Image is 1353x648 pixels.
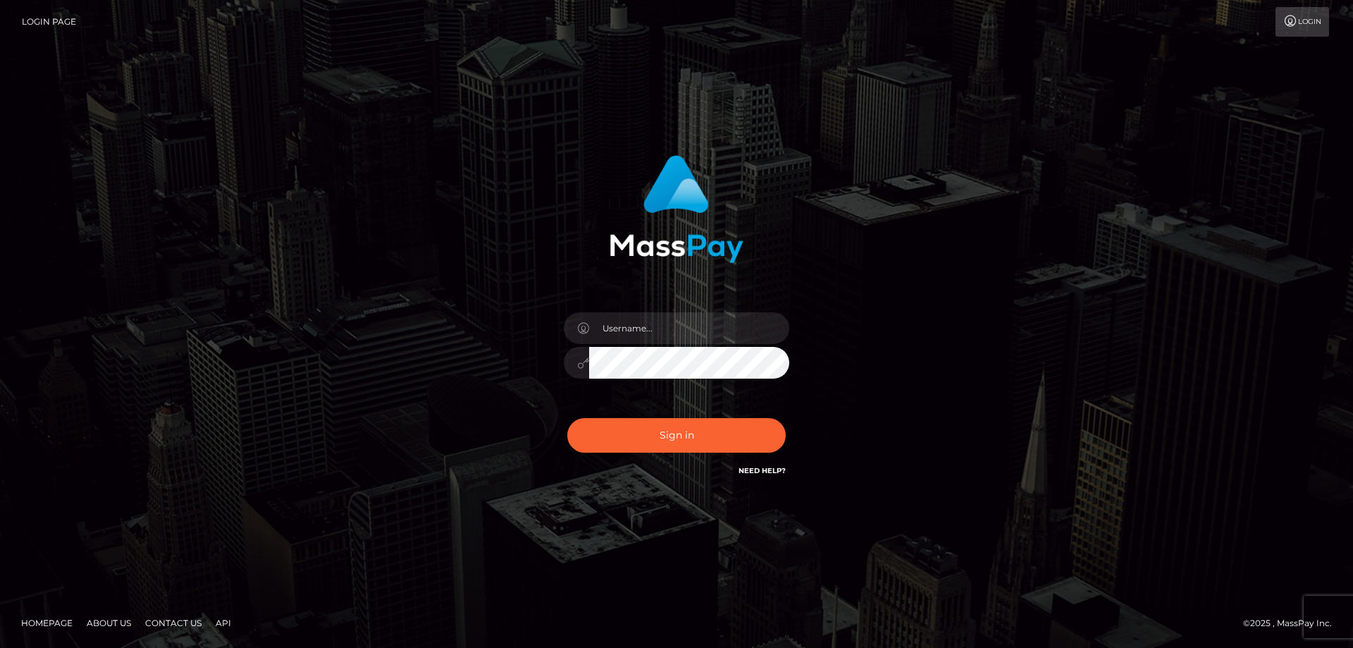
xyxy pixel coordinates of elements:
a: Login Page [22,7,76,37]
a: Homepage [16,612,78,634]
a: Contact Us [140,612,207,634]
a: Login [1275,7,1329,37]
button: Sign in [567,418,786,453]
input: Username... [589,312,789,344]
img: MassPay Login [610,155,743,263]
a: Need Help? [739,466,786,475]
a: API [210,612,237,634]
a: About Us [81,612,137,634]
div: © 2025 , MassPay Inc. [1243,616,1342,631]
